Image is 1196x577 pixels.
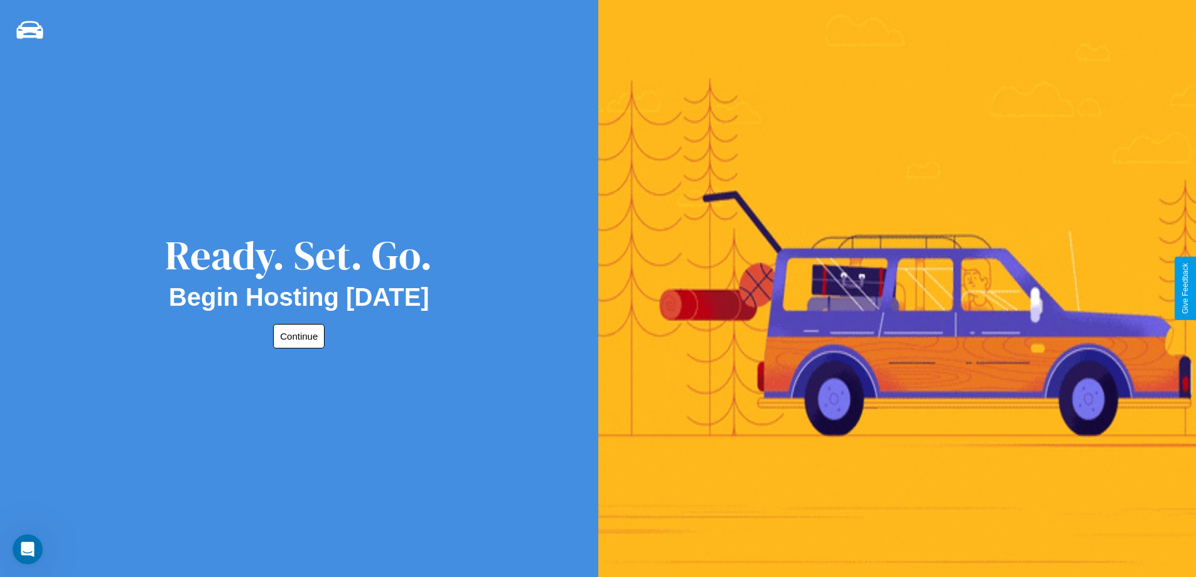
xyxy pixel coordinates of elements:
button: Continue [273,324,325,348]
iframe: Intercom live chat [13,534,43,564]
div: Ready. Set. Go. [165,227,433,283]
div: Give Feedback [1181,263,1190,314]
h2: Begin Hosting [DATE] [169,283,429,311]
